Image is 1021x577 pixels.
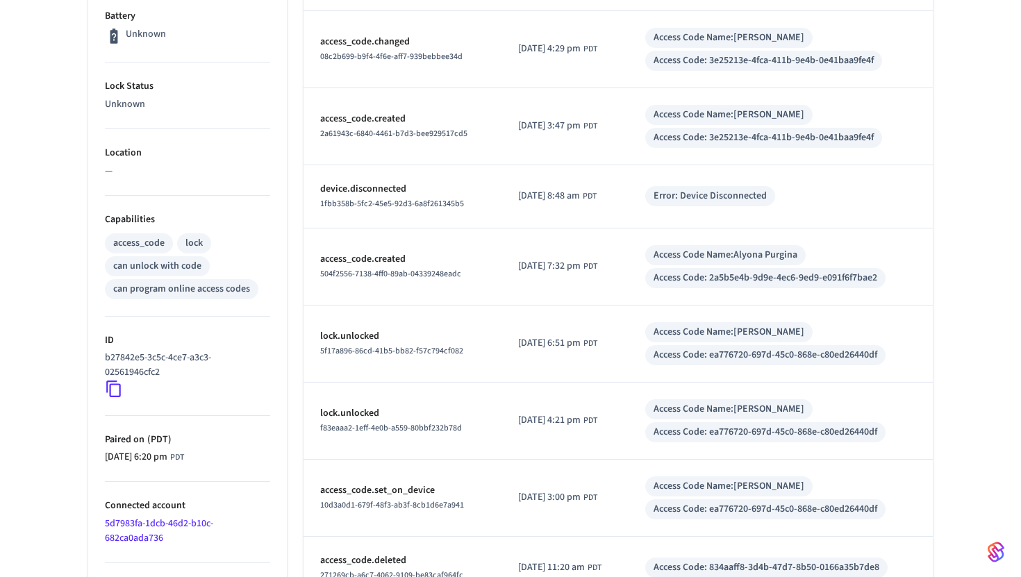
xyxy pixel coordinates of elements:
div: Access Code Name: [PERSON_NAME] [654,108,804,122]
div: America/Los_Angeles [518,189,597,203]
div: America/Los_Angeles [518,560,601,575]
img: SeamLogoGradient.69752ec5.svg [988,541,1004,563]
p: access_code.set_on_device [320,483,485,498]
div: lock [185,236,203,251]
span: [DATE] 6:51 pm [518,336,581,351]
span: f83eaaa2-1eff-4e0b-a559-80bbf232b78d [320,422,462,434]
div: America/Los_Angeles [518,119,597,133]
p: Unknown [105,97,270,112]
span: 504f2556-7138-4ff0-89ab-04339248eadc [320,268,461,280]
p: Lock Status [105,79,270,94]
span: 5f17a896-86cd-41b5-bb82-f57c794cf082 [320,345,463,357]
div: Access Code: ea776720-697d-45c0-868e-c80ed26440df [654,348,877,362]
div: Access Code Name: Alyona Purgina [654,248,797,262]
span: PDT [583,43,597,56]
span: [DATE] 4:21 pm [518,413,581,428]
p: access_code.created [320,112,485,126]
div: Access Code Name: [PERSON_NAME] [654,402,804,417]
span: PDT [170,451,184,464]
span: PDT [583,190,597,203]
span: [DATE] 8:48 am [518,189,580,203]
span: PDT [583,260,597,273]
span: 2a61943c-6840-4461-b7d3-bee929517cd5 [320,128,467,140]
p: access_code.created [320,252,485,267]
span: [DATE] 4:29 pm [518,42,581,56]
div: Access Code Name: [PERSON_NAME] [654,31,804,45]
p: b27842e5-3c5c-4ce7-a3c3-02561946cfc2 [105,351,265,380]
div: America/Los_Angeles [518,413,597,428]
div: Access Code: 834aaff8-3d4b-47d7-8b50-0166a35b7de8 [654,560,879,575]
div: America/Los_Angeles [518,336,597,351]
p: device.disconnected [320,182,485,196]
p: Battery [105,9,270,24]
div: Error: Device Disconnected [654,189,767,203]
div: Access Code: 2a5b5e4b-9d9e-4ec6-9ed9-e091f6f7bae2 [654,271,877,285]
span: 08c2b699-b9f4-4f6e-aff7-939bebbee34d [320,51,463,62]
div: Access Code: 3e25213e-4fca-411b-9e4b-0e41baa9fe4f [654,53,874,68]
span: 10d3a0d1-679f-48f3-ab3f-8cb1d6e7a941 [320,499,464,511]
span: [DATE] 7:32 pm [518,259,581,274]
span: PDT [583,337,597,350]
p: lock.unlocked [320,406,485,421]
div: Access Code Name: [PERSON_NAME] [654,479,804,494]
span: [DATE] 3:00 pm [518,490,581,505]
div: America/Los_Angeles [105,450,184,465]
div: America/Los_Angeles [518,42,597,56]
p: lock.unlocked [320,329,485,344]
span: [DATE] 11:20 am [518,560,585,575]
p: ID [105,333,270,348]
div: America/Los_Angeles [518,490,597,505]
div: Access Code: ea776720-697d-45c0-868e-c80ed26440df [654,425,877,440]
div: Access Code Name: [PERSON_NAME] [654,325,804,340]
p: — [105,164,270,178]
div: America/Los_Angeles [518,259,597,274]
p: access_code.changed [320,35,485,49]
div: Access Code: 3e25213e-4fca-411b-9e4b-0e41baa9fe4f [654,131,874,145]
span: [DATE] 3:47 pm [518,119,581,133]
span: PDT [588,562,601,574]
div: can unlock with code [113,259,201,274]
span: PDT [583,415,597,427]
div: access_code [113,236,165,251]
div: can program online access codes [113,282,250,296]
span: 1fbb358b-5fc2-45e5-92d3-6a8f261345b5 [320,198,464,210]
p: Capabilities [105,212,270,227]
span: PDT [583,120,597,133]
p: Connected account [105,499,270,513]
p: access_code.deleted [320,553,485,568]
p: Unknown [126,27,166,42]
span: [DATE] 6:20 pm [105,450,167,465]
p: Paired on [105,433,270,447]
span: PDT [583,492,597,504]
p: Location [105,146,270,160]
a: 5d7983fa-1dcb-46d2-b10c-682ca0ada736 [105,517,213,545]
span: ( PDT ) [144,433,172,446]
div: Access Code: ea776720-697d-45c0-868e-c80ed26440df [654,502,877,517]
